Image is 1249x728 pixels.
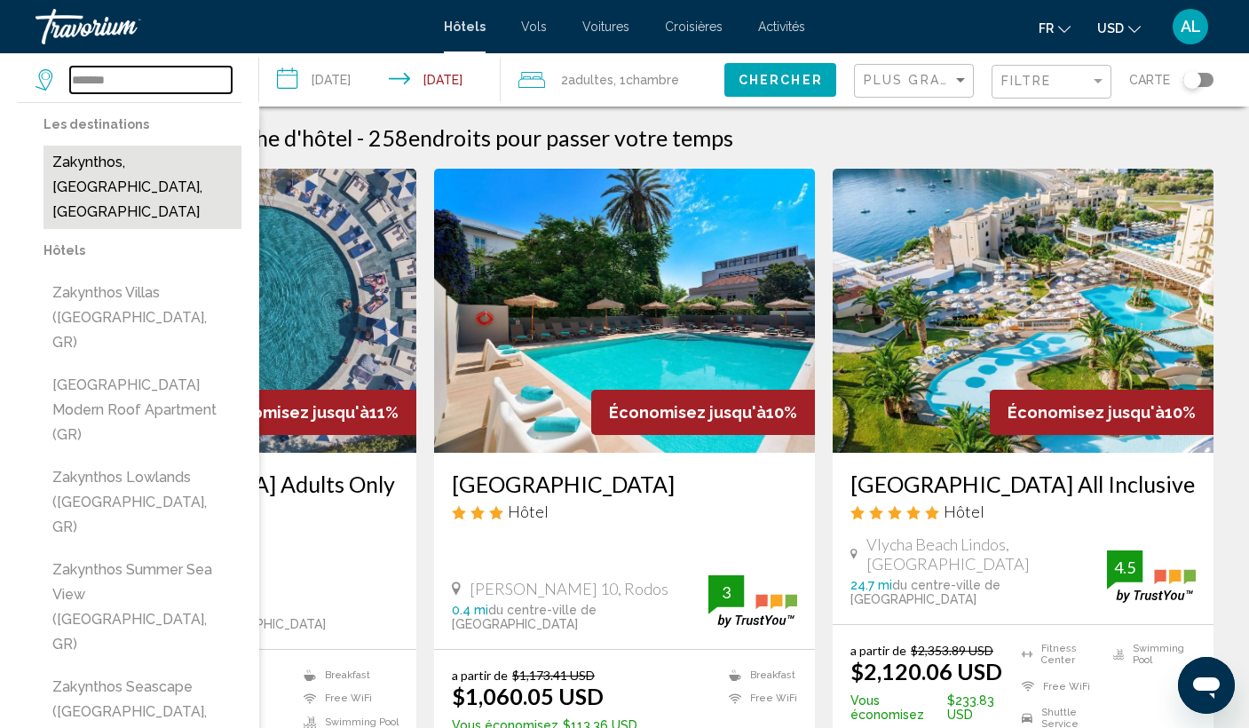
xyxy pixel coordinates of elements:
[720,692,797,707] li: Free WiFi
[452,668,508,683] span: a partir de
[720,668,797,683] li: Breakfast
[368,124,733,151] h2: 258
[866,534,1107,574] span: Vlycha Beach Lindos, [GEOGRAPHIC_DATA]
[850,471,1196,497] a: [GEOGRAPHIC_DATA] All Inclusive
[1129,67,1170,92] span: Carte
[864,74,968,89] mat-select: Sort by
[1039,15,1071,41] button: Change language
[609,403,766,422] span: Économisez jusqu'à
[850,502,1196,521] div: 5 star Hotel
[212,403,369,422] span: Économisez jusqu'à
[43,112,241,137] p: Les destinations
[501,53,724,107] button: Travelers: 2 adults, 0 children
[434,169,815,453] img: Hotel image
[295,668,399,683] li: Breakfast
[452,502,797,521] div: 3 star Hotel
[1107,550,1196,603] img: trustyou-badge.svg
[850,693,943,722] span: Vous économisez
[43,276,241,360] button: Zakynthos Villas ([GEOGRAPHIC_DATA], GR)
[1001,74,1052,88] span: Filtre
[568,73,613,87] span: Adultes
[357,124,364,151] span: -
[850,643,906,658] span: a partir de
[408,124,733,151] span: endroits pour passer votre temps
[990,390,1213,435] div: 10%
[43,553,241,661] button: Zakynthos Summer Sea View ([GEOGRAPHIC_DATA], GR)
[1104,643,1196,666] li: Swimming Pool
[665,20,723,34] a: Croisières
[582,20,629,34] a: Voitures
[850,578,1000,606] span: du centre-ville de [GEOGRAPHIC_DATA]
[739,74,823,88] span: Chercher
[724,63,836,96] button: Chercher
[992,64,1111,100] button: Filter
[833,169,1213,453] img: Hotel image
[508,502,549,521] span: Hôtel
[1097,21,1124,36] span: USD
[850,693,1013,722] p: $233.83 USD
[1170,72,1213,88] button: Toggle map
[470,579,668,598] span: [PERSON_NAME] 10, Rodos
[295,692,399,707] li: Free WiFi
[708,582,744,603] div: 3
[708,575,797,628] img: trustyou-badge.svg
[561,67,613,92] span: 2
[259,53,501,107] button: Check-in date: Aug 30, 2025 Check-out date: Sep 6, 2025
[1013,643,1104,666] li: Fitness Center
[452,683,604,709] ins: $1,060.05 USD
[1181,18,1201,36] span: AL
[1097,15,1141,41] button: Change currency
[626,73,679,87] span: Chambre
[452,471,797,497] a: [GEOGRAPHIC_DATA]
[613,67,679,92] span: , 1
[194,390,416,435] div: 11%
[1178,657,1235,714] iframe: Bouton de lancement de la fenêtre de messagerie
[1167,8,1213,45] button: User Menu
[512,668,595,683] del: $1,173.41 USD
[36,9,426,44] a: Travorium
[864,73,1075,87] span: Plus grandes économies
[521,20,547,34] a: Vols
[43,368,241,452] button: [GEOGRAPHIC_DATA] Modern Roof Apartment (GR)
[444,20,486,34] a: Hôtels
[43,146,241,229] button: Zakynthos, [GEOGRAPHIC_DATA], [GEOGRAPHIC_DATA]
[1107,557,1142,578] div: 4.5
[43,461,241,544] button: Zakynthos Lowlands ([GEOGRAPHIC_DATA], GR)
[850,578,892,592] span: 24.7 mi
[944,502,984,521] span: Hôtel
[452,603,597,631] span: du centre-ville de [GEOGRAPHIC_DATA]
[452,603,488,617] span: 0.4 mi
[1013,675,1104,698] li: Free WiFi
[43,238,241,263] p: Hôtels
[911,643,993,658] del: $2,353.89 USD
[758,20,805,34] a: Activités
[1008,403,1165,422] span: Économisez jusqu'à
[591,390,815,435] div: 10%
[1039,21,1054,36] span: fr
[850,658,1002,684] ins: $2,120.06 USD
